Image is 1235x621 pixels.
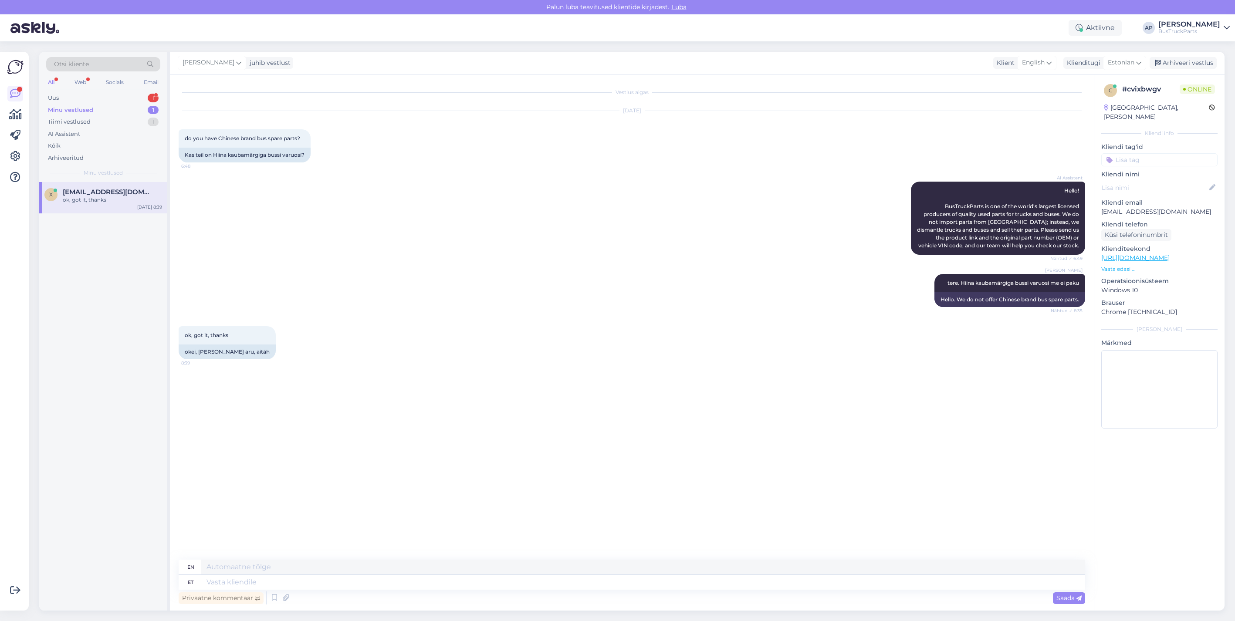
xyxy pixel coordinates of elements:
span: 6:48 [181,163,214,169]
span: Online [1180,84,1215,94]
span: Estonian [1108,58,1134,67]
a: [URL][DOMAIN_NAME] [1101,254,1170,262]
input: Lisa nimi [1102,183,1208,192]
a: [PERSON_NAME]BusTruckParts [1158,21,1230,35]
div: Vestlus algas [179,88,1085,96]
p: Kliendi nimi [1101,170,1218,179]
div: 1 [148,118,159,126]
input: Lisa tag [1101,153,1218,166]
div: [PERSON_NAME] [1158,21,1220,28]
span: AI Assistent [1050,175,1083,181]
span: Minu vestlused [84,169,123,177]
div: 1 [148,94,159,102]
div: Web [73,77,88,88]
div: Arhiveeritud [48,154,84,162]
span: 8:39 [181,360,214,366]
div: Kõik [48,142,61,150]
div: et [188,575,193,590]
div: Klienditugi [1063,58,1100,67]
div: [DATE] 8:39 [137,204,162,210]
p: Kliendi email [1101,198,1218,207]
span: c [1109,87,1113,94]
div: Klient [993,58,1015,67]
span: [PERSON_NAME] [1045,267,1083,273]
div: en [187,560,194,574]
span: [PERSON_NAME] [183,58,234,67]
span: Saada [1056,594,1082,602]
p: Vaata edasi ... [1101,265,1218,273]
div: # cvixbwgv [1122,84,1180,94]
div: Socials [104,77,125,88]
div: BusTruckParts [1158,28,1220,35]
p: Windows 10 [1101,286,1218,295]
p: [EMAIL_ADDRESS][DOMAIN_NAME] [1101,207,1218,216]
div: Kas teil on Hiina kaubamärgiga bussi varuosi? [179,148,311,162]
span: Nähtud ✓ 8:35 [1050,307,1083,314]
div: [PERSON_NAME] [1101,325,1218,333]
div: AI Assistent [48,130,80,138]
p: Kliendi tag'id [1101,142,1218,152]
span: Nähtud ✓ 6:49 [1050,255,1083,262]
div: Hello. We do not offer Chinese brand bus spare parts. [934,292,1085,307]
div: okei, [PERSON_NAME] aru, aitäh [179,344,276,359]
div: ok, got it, thanks [63,196,162,204]
span: English [1022,58,1045,67]
div: [DATE] [179,107,1085,115]
span: x [49,191,53,198]
span: ok, got it, thanks [185,332,228,338]
div: All [46,77,56,88]
div: Privaatne kommentaar [179,592,264,604]
div: Kliendi info [1101,129,1218,137]
div: 1 [148,106,159,115]
span: tere. Hiina kaubamärgiga bussi varuosi me ei paku [947,280,1079,286]
div: Tiimi vestlused [48,118,91,126]
div: Aktiivne [1069,20,1122,36]
div: Email [142,77,160,88]
span: Otsi kliente [54,60,89,69]
div: Küsi telefoninumbrit [1101,229,1171,241]
p: Märkmed [1101,338,1218,348]
div: juhib vestlust [246,58,291,67]
p: Brauser [1101,298,1218,307]
p: Chrome [TECHNICAL_ID] [1101,307,1218,317]
div: AP [1143,22,1155,34]
span: do you have Chinese brand bus spare parts? [185,135,300,142]
div: Minu vestlused [48,106,93,115]
div: Uus [48,94,59,102]
p: Klienditeekond [1101,244,1218,253]
div: [GEOGRAPHIC_DATA], [PERSON_NAME] [1104,103,1209,121]
p: Kliendi telefon [1101,220,1218,229]
span: xiamen1@redragonvehicle.com [63,188,153,196]
div: Arhiveeri vestlus [1150,57,1217,69]
img: Askly Logo [7,59,24,75]
span: Luba [669,3,689,11]
p: Operatsioonisüsteem [1101,277,1218,286]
